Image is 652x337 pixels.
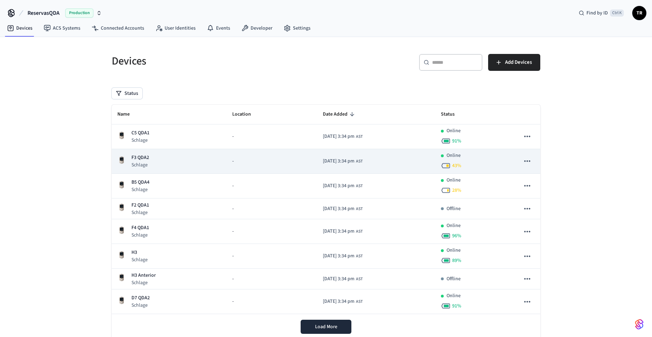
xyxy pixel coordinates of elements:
button: TR [632,6,646,20]
p: Online [447,292,461,300]
span: - [232,182,234,190]
span: 96 % [452,232,461,239]
p: D7 QDA2 [131,294,150,302]
div: America/Santo_Domingo [323,158,363,165]
span: ReservasQDA [27,9,60,17]
button: Add Devices [488,54,540,71]
span: - [232,275,234,283]
span: TR [633,7,646,19]
span: 43 % [452,162,461,169]
img: Schlage Sense Smart Deadbolt with Camelot Trim, Front [117,251,126,259]
span: AST [356,253,363,259]
span: Name [117,109,139,120]
div: Find by IDCtrl K [573,7,629,19]
span: 89 % [452,257,461,264]
p: Schlage [131,161,149,168]
span: AST [356,134,363,140]
p: Schlage [131,209,149,216]
p: F2 QDA1 [131,202,149,209]
button: Status [112,88,142,99]
div: America/Santo_Domingo [323,298,363,305]
span: AST [356,228,363,235]
p: B5 QDA4 [131,179,149,186]
span: [DATE] 3:34 pm [323,158,355,165]
p: Schlage [131,232,149,239]
span: Status [441,109,464,120]
span: - [232,298,234,305]
p: H3 [131,249,148,256]
p: C5 QDA1 [131,129,149,137]
span: - [232,158,234,165]
img: Schlage Sense Smart Deadbolt with Camelot Trim, Front [117,131,126,140]
span: - [232,252,234,260]
p: H3 Anterior [131,272,156,279]
span: AST [356,183,363,189]
p: Schlage [131,137,149,144]
p: F3 QDA2 [131,154,149,161]
a: Developer [236,22,278,35]
span: AST [356,158,363,165]
span: [DATE] 3:34 pm [323,205,355,213]
p: Schlage [131,279,156,286]
img: Schlage Sense Smart Deadbolt with Camelot Trim, Front [117,273,126,282]
a: ACS Systems [38,22,86,35]
img: Schlage Sense Smart Deadbolt with Camelot Trim, Front [117,226,126,234]
span: 91 % [452,302,461,310]
a: Settings [278,22,316,35]
p: Schlage [131,256,148,263]
p: Online [447,127,461,135]
span: Load More [315,323,337,330]
table: sticky table [112,105,540,314]
span: AST [356,206,363,212]
span: Find by ID [586,10,608,17]
span: Add Devices [505,58,532,67]
p: Online [447,222,461,229]
p: Schlage [131,302,150,309]
h5: Devices [112,54,322,68]
span: - [232,133,234,140]
span: [DATE] 3:34 pm [323,298,355,305]
span: - [232,228,234,235]
a: Connected Accounts [86,22,150,35]
div: America/Santo_Domingo [323,275,363,283]
p: Online [447,152,461,159]
span: [DATE] 3:34 pm [323,252,355,260]
img: Schlage Sense Smart Deadbolt with Camelot Trim, Front [117,180,126,189]
img: Schlage Sense Smart Deadbolt with Camelot Trim, Front [117,156,126,164]
span: [DATE] 3:34 pm [323,275,355,283]
img: SeamLogoGradient.69752ec5.svg [635,319,644,330]
p: F4 QDA1 [131,224,149,232]
img: Schlage Sense Smart Deadbolt with Camelot Trim, Front [117,203,126,212]
span: AST [356,299,363,305]
div: America/Santo_Domingo [323,252,363,260]
div: America/Santo_Domingo [323,182,363,190]
span: - [232,205,234,213]
a: Events [201,22,236,35]
p: Online [447,247,461,254]
p: Online [447,177,461,184]
span: Ctrl K [610,10,624,17]
span: Date Added [323,109,357,120]
p: Offline [447,205,461,213]
img: Schlage Sense Smart Deadbolt with Camelot Trim, Front [117,296,126,305]
div: America/Santo_Domingo [323,133,363,140]
span: [DATE] 3:34 pm [323,133,355,140]
a: User Identities [150,22,201,35]
span: 91 % [452,137,461,145]
p: Schlage [131,186,149,193]
span: 28 % [452,187,461,194]
span: [DATE] 3:34 pm [323,228,355,235]
button: Load More [301,320,351,334]
span: [DATE] 3:34 pm [323,182,355,190]
p: Offline [447,275,461,283]
div: America/Santo_Domingo [323,228,363,235]
span: Production [65,8,93,18]
span: AST [356,276,363,282]
a: Devices [1,22,38,35]
span: Location [232,109,260,120]
div: America/Santo_Domingo [323,205,363,213]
